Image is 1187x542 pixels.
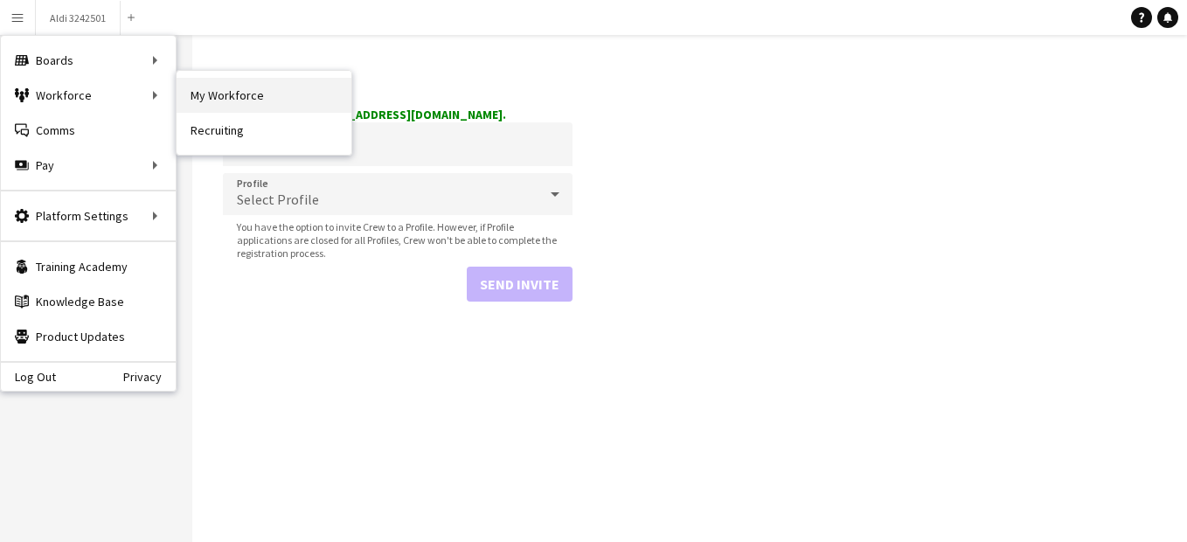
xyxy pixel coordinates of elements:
[223,220,573,260] span: You have the option to invite Crew to a Profile. However, if Profile applications are closed for ...
[1,43,176,78] div: Boards
[123,370,176,384] a: Privacy
[1,249,176,284] a: Training Academy
[1,78,176,113] div: Workforce
[1,370,56,384] a: Log Out
[1,113,176,148] a: Comms
[1,198,176,233] div: Platform Settings
[177,113,351,148] a: Recruiting
[223,66,573,93] h1: Invite contact
[1,148,176,183] div: Pay
[177,78,351,113] a: My Workforce
[237,191,319,208] span: Select Profile
[1,319,176,354] a: Product Updates
[1,284,176,319] a: Knowledge Base
[36,1,121,35] button: Aldi 3242501
[223,107,573,122] div: Invitation sent to
[311,107,506,122] strong: [EMAIL_ADDRESS][DOMAIN_NAME].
